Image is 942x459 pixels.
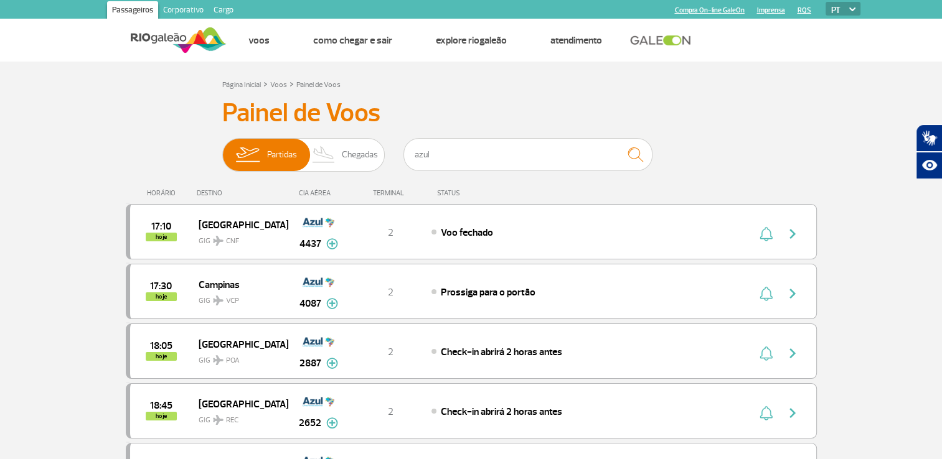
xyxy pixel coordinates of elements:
[226,355,240,366] span: POA
[760,226,773,241] img: sino-painel-voo.svg
[441,346,562,358] span: Check-in abrirá 2 horas antes
[798,6,811,14] a: RQS
[199,229,278,247] span: GIG
[760,346,773,361] img: sino-painel-voo.svg
[150,401,172,410] span: 2025-09-24 18:45:00
[213,236,224,246] img: destiny_airplane.svg
[760,286,773,301] img: sino-painel-voo.svg
[785,406,800,420] img: seta-direita-painel-voo.svg
[916,124,942,152] button: Abrir tradutor de língua de sinais.
[785,346,800,361] img: seta-direita-painel-voo.svg
[675,6,745,14] a: Compra On-line GaleOn
[403,138,652,171] input: Voo, cidade ou cia aérea
[228,139,267,171] img: slider-embarque
[199,336,278,352] span: [GEOGRAPHIC_DATA]
[213,295,224,305] img: destiny_airplane.svg
[226,415,238,426] span: REC
[150,341,172,350] span: 2025-09-24 18:05:00
[130,189,197,197] div: HORÁRIO
[785,226,800,241] img: seta-direita-painel-voo.svg
[199,216,278,233] span: [GEOGRAPHIC_DATA]
[270,80,287,90] a: Voos
[326,238,338,249] img: mais-info-painel-voo.svg
[199,348,278,366] span: GIG
[296,80,341,90] a: Painel de Voos
[150,282,172,290] span: 2025-09-24 17:30:00
[785,286,800,301] img: seta-direita-painel-voo.svg
[199,396,278,412] span: [GEOGRAPHIC_DATA]
[388,226,393,239] span: 2
[146,233,177,241] span: hoje
[146,412,177,420] span: hoje
[213,355,224,365] img: destiny_airplane.svg
[431,189,532,197] div: STATUS
[146,352,177,361] span: hoje
[441,286,535,299] span: Prossiga para o portão
[199,276,278,292] span: Campinas
[326,358,338,369] img: mais-info-painel-voo.svg
[213,415,224,425] img: destiny_airplane.svg
[436,34,507,47] a: Explore RIOgaleão
[222,80,261,90] a: Página Inicial
[299,415,321,430] span: 2652
[388,286,393,299] span: 2
[313,34,392,47] a: Como chegar e sair
[306,139,342,171] img: slider-desembarque
[263,76,268,91] a: >
[151,222,171,231] span: 2025-09-24 17:10:00
[226,236,239,247] span: CNF
[441,226,493,239] span: Voo fechado
[146,292,177,301] span: hoje
[197,189,288,197] div: DESTINO
[248,34,270,47] a: Voos
[299,296,321,311] span: 4087
[158,1,209,21] a: Corporativo
[326,298,338,309] img: mais-info-painel-voo.svg
[326,417,338,429] img: mais-info-painel-voo.svg
[757,6,785,14] a: Imprensa
[760,406,773,420] img: sino-painel-voo.svg
[916,124,942,179] div: Plugin de acessibilidade da Hand Talk.
[299,356,321,371] span: 2887
[209,1,238,21] a: Cargo
[388,346,393,358] span: 2
[441,406,562,418] span: Check-in abrirá 2 horas antes
[107,1,158,21] a: Passageiros
[342,139,378,171] span: Chegadas
[350,189,431,197] div: TERMINAL
[299,236,321,251] span: 4437
[288,189,350,197] div: CIA AÉREA
[290,76,294,91] a: >
[222,98,720,129] h3: Painel de Voos
[199,289,278,307] span: GIG
[226,295,239,307] span: VCP
[550,34,602,47] a: Atendimento
[916,152,942,179] button: Abrir recursos assistivos.
[267,139,297,171] span: Partidas
[388,406,393,418] span: 2
[199,408,278,426] span: GIG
